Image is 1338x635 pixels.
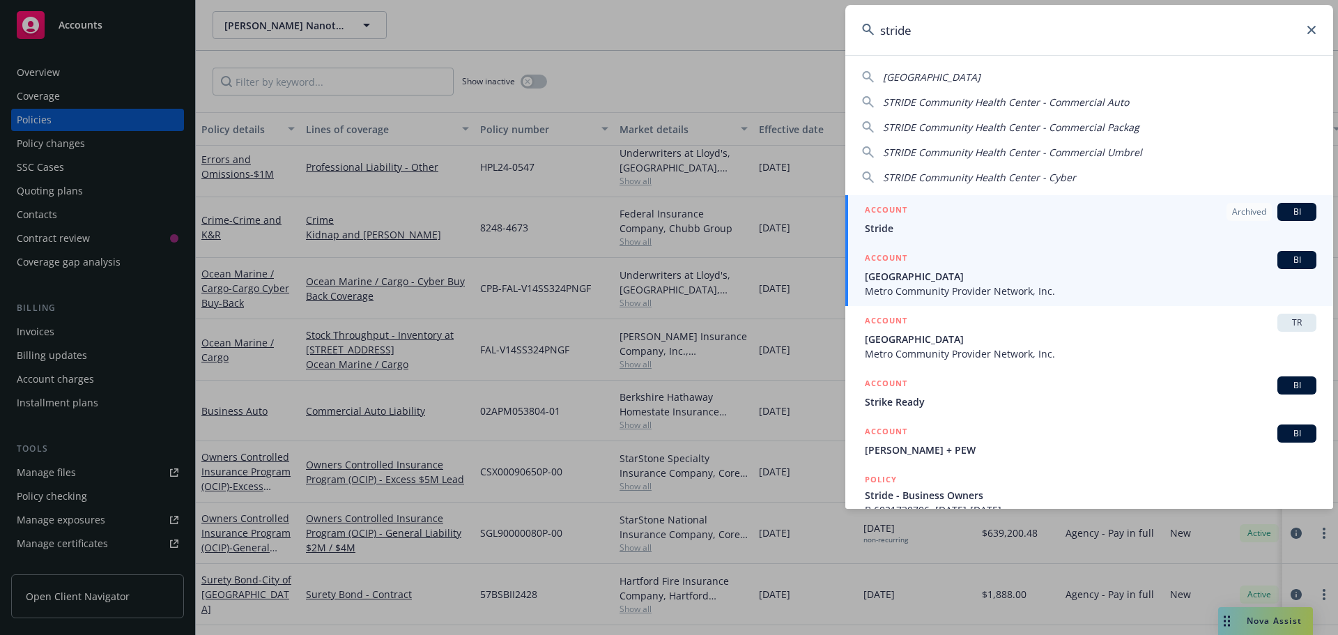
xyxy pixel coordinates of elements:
[845,243,1333,306] a: ACCOUNTBI[GEOGRAPHIC_DATA]Metro Community Provider Network, Inc.
[865,424,907,441] h5: ACCOUNT
[865,473,897,487] h5: POLICY
[845,306,1333,369] a: ACCOUNTTR[GEOGRAPHIC_DATA]Metro Community Provider Network, Inc.
[865,443,1316,457] span: [PERSON_NAME] + PEW
[845,5,1333,55] input: Search...
[865,284,1316,298] span: Metro Community Provider Network, Inc.
[865,503,1316,517] span: B 6021730706, [DATE]-[DATE]
[883,95,1129,109] span: STRIDE Community Health Center - Commercial Auto
[865,251,907,268] h5: ACCOUNT
[1232,206,1266,218] span: Archived
[883,171,1076,184] span: STRIDE Community Health Center - Cyber
[1283,379,1311,392] span: BI
[1283,254,1311,266] span: BI
[865,269,1316,284] span: [GEOGRAPHIC_DATA]
[1283,316,1311,329] span: TR
[865,203,907,220] h5: ACCOUNT
[845,417,1333,465] a: ACCOUNTBI[PERSON_NAME] + PEW
[865,488,1316,503] span: Stride - Business Owners
[865,376,907,393] h5: ACCOUNT
[1283,427,1311,440] span: BI
[865,332,1316,346] span: [GEOGRAPHIC_DATA]
[1283,206,1311,218] span: BI
[865,346,1316,361] span: Metro Community Provider Network, Inc.
[865,314,907,330] h5: ACCOUNT
[845,369,1333,417] a: ACCOUNTBIStrike Ready
[865,395,1316,409] span: Strike Ready
[845,195,1333,243] a: ACCOUNTArchivedBIStride
[845,465,1333,525] a: POLICYStride - Business OwnersB 6021730706, [DATE]-[DATE]
[865,221,1316,236] span: Stride
[883,121,1139,134] span: STRIDE Community Health Center - Commercial Packag
[883,70,981,84] span: [GEOGRAPHIC_DATA]
[883,146,1142,159] span: STRIDE Community Health Center - Commercial Umbrel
